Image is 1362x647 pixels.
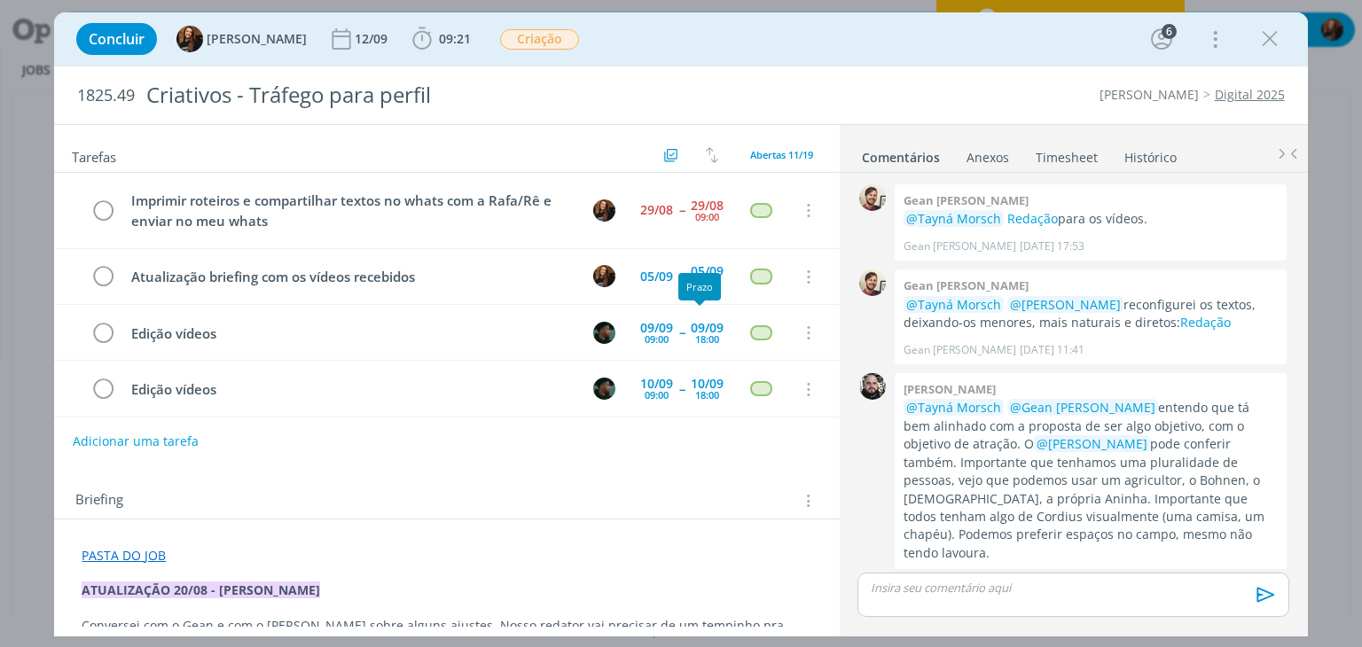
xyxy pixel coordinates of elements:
div: Edição vídeos [123,378,576,401]
p: Gean [PERSON_NAME] [904,342,1016,358]
div: 6 [1162,24,1177,39]
img: G [859,184,886,211]
span: @Tayná Morsch [906,399,1001,416]
button: K [591,319,618,346]
button: Adicionar uma tarefa [72,425,200,457]
span: Abertas 11/19 [750,148,813,161]
span: -- [679,326,685,339]
span: Briefing [75,489,123,512]
p: entendo que tá bem alinhado com a proposta de ser algo objetivo, com o objetivo de atração. O pod... [904,399,1278,562]
img: K [593,378,615,400]
a: Redação [1007,210,1058,227]
span: -- [679,204,685,216]
div: Criativos - Tráfego para perfil [138,74,774,117]
a: [PERSON_NAME] [1100,86,1199,103]
button: T [591,263,618,290]
img: T [593,265,615,287]
span: [DATE] 11:41 [1020,342,1084,358]
p: Gean [PERSON_NAME] [904,238,1016,254]
p: reconfigurei os textos, deixando-os menores, mais naturais e diretos: [904,296,1278,332]
div: dialog [54,12,1307,636]
div: 12/09 [355,33,391,45]
div: 05/09 [691,265,724,277]
a: Histórico [1123,141,1178,167]
span: [DATE] 17:53 [1020,238,1084,254]
b: Gean [PERSON_NAME] [904,277,1029,293]
span: @[PERSON_NAME] [1037,435,1147,452]
button: T[PERSON_NAME] [176,26,307,52]
div: 05/09 [640,270,673,283]
a: Comentários [861,141,941,167]
img: arrow-down-up.svg [706,147,718,163]
div: 09/09 [691,322,724,334]
button: K [591,376,618,402]
span: [PERSON_NAME] [207,33,307,45]
span: @Tayná Morsch [906,296,1001,313]
span: @Gean [PERSON_NAME] [1010,399,1155,416]
span: Concluir [89,32,145,46]
button: Criação [499,28,580,51]
div: 09:00 [695,212,719,222]
img: K [593,322,615,344]
div: Prazo [678,273,721,300]
span: @Tayná Morsch [906,210,1001,227]
p: para os vídeos. [904,210,1278,228]
div: 18:00 [695,390,719,400]
b: Gean [PERSON_NAME] [904,192,1029,208]
span: 1825.49 [77,86,135,105]
a: PASTA DO JOB [82,547,166,564]
span: 09:21 [439,30,471,47]
strong: ATUALIZAÇÃO 20/08 - [PERSON_NAME] [82,581,320,598]
span: Criação [500,29,579,50]
img: G [859,269,886,296]
img: G [859,373,886,400]
b: [PERSON_NAME] [904,381,996,397]
div: 29/08 [640,204,673,216]
div: 09:00 [645,334,669,344]
div: 18:00 [695,334,719,344]
div: 29/08 [691,199,724,212]
div: Anexos [967,149,1009,167]
button: 09:21 [408,25,475,53]
div: Atualização briefing com os vídeos recebidos [123,266,576,288]
div: 09:00 [645,390,669,400]
span: @[PERSON_NAME] [1010,296,1121,313]
div: Edição vídeos [123,323,576,345]
img: T [176,26,203,52]
button: T [591,197,618,223]
a: Digital 2025 [1215,86,1285,103]
img: T [593,199,615,222]
div: 09/09 [640,322,673,334]
span: -- [679,383,685,395]
button: Concluir [76,23,157,55]
span: Tarefas [72,144,116,166]
a: Timesheet [1035,141,1099,167]
div: 10/09 [640,378,673,390]
span: -- [679,270,685,283]
a: Redação [1180,314,1231,331]
button: 6 [1147,25,1176,53]
div: 10/09 [691,378,724,390]
div: Imprimir roteiros e compartilhar textos no whats com a Rafa/Rê e enviar no meu whats [123,190,576,231]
